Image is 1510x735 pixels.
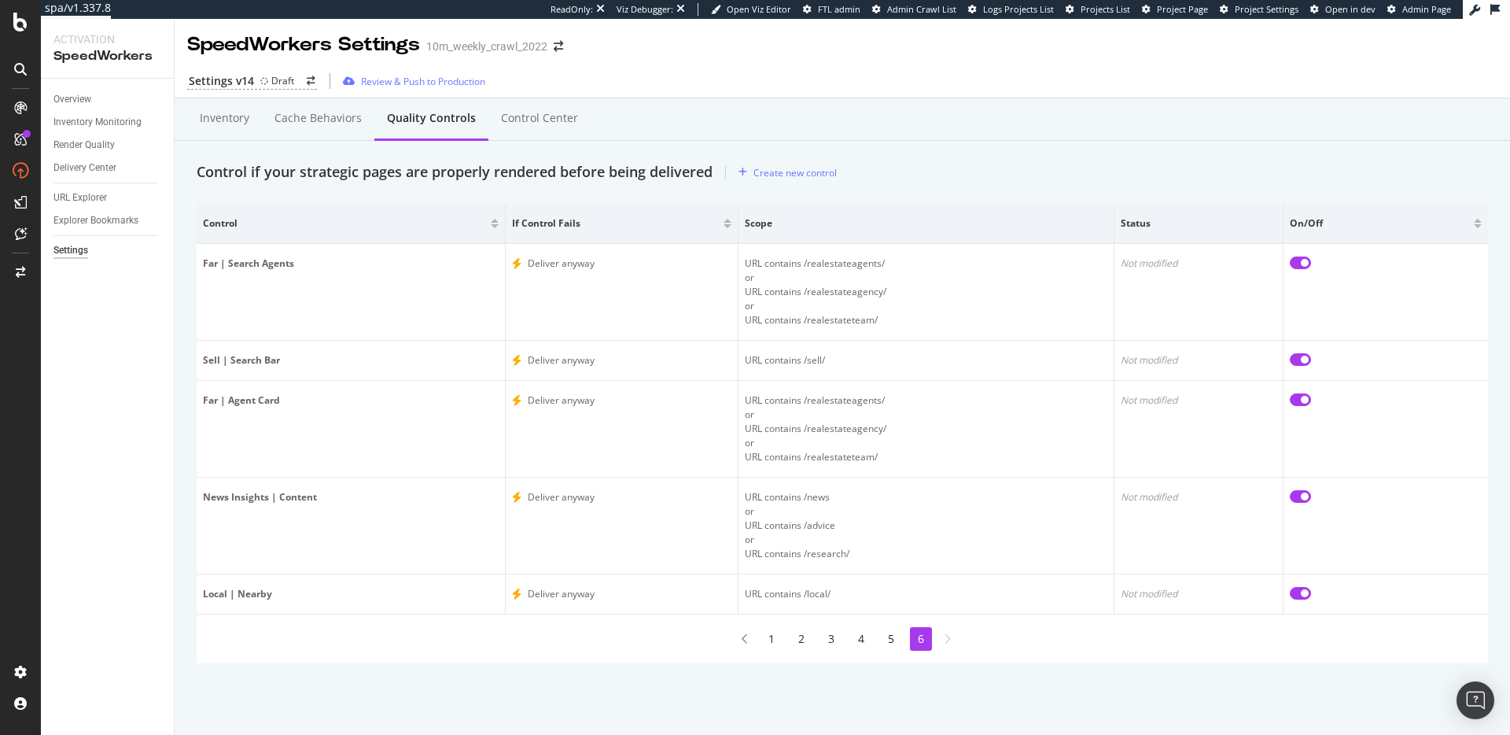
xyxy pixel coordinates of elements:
div: Local | Nearby [203,587,499,601]
div: Not modified [1121,393,1277,408]
li: 3 [820,627,842,651]
div: Cache behaviors [274,110,362,126]
div: Deliver anyway [528,587,595,601]
span: Scope [745,216,1103,231]
div: URL contains /realestateagents/ [745,257,1107,271]
span: Status [1121,216,1273,231]
div: Activation [53,31,161,47]
a: Delivery Center [53,160,163,176]
a: Settings [53,242,163,259]
div: Create new control [753,166,837,179]
span: Projects List [1081,3,1130,15]
div: URL contains /realestateagency/ [745,422,1107,436]
div: Draft [271,74,294,87]
div: arrow-right-arrow-left [307,76,315,86]
div: URL contains /realestateteam/ [745,450,1107,464]
div: URL contains /realestateagents/ [745,393,1107,408]
span: Logs Projects List [983,3,1054,15]
div: Inventory Monitoring [53,114,142,131]
div: Far | Agent Card [203,393,499,408]
span: On/off [1290,216,1470,231]
div: URL contains /sell/ [745,353,1107,367]
div: or [745,504,1107,533]
div: Sell | Search Bar [203,353,499,367]
span: If control fails [512,216,720,231]
div: Viz Debugger: [617,3,673,16]
div: or [745,408,1107,436]
li: 1 [761,627,783,651]
button: Review & Push to Production [337,68,485,94]
div: SpeedWorkers [53,47,161,65]
span: Admin Crawl List [887,3,956,15]
a: Admin Page [1387,3,1451,16]
div: Settings v14 [189,73,254,89]
div: URL contains /advice [745,519,1107,533]
a: Inventory Monitoring [53,114,163,131]
div: URL contains /news [745,490,1107,504]
a: Open in dev [1310,3,1376,16]
div: Control if your strategic pages are properly rendered before being delivered [197,162,713,183]
div: URL contains /research/ [745,547,1107,561]
a: Admin Crawl List [872,3,956,16]
a: FTL admin [803,3,860,16]
span: Open in dev [1325,3,1376,15]
div: 10m_weekly_crawl_2022 [426,39,547,54]
div: or [745,299,1107,327]
div: Open Intercom Messenger [1457,681,1494,719]
div: SpeedWorkers Settings [187,31,420,58]
div: Not modified [1121,257,1277,271]
div: News Insights | Content [203,490,499,504]
a: Project Page [1142,3,1208,16]
a: Project Settings [1220,3,1298,16]
div: Quality Controls [387,110,476,126]
div: Review & Push to Production [361,75,485,88]
li: 6 [910,627,932,651]
div: Settings [53,242,88,259]
div: ReadOnly: [551,3,593,16]
div: Not modified [1121,587,1277,601]
div: arrow-right-arrow-left [554,41,563,52]
div: URL contains /local/ [745,587,1107,601]
a: Open Viz Editor [711,3,791,16]
div: Control Center [501,110,578,126]
a: Projects List [1066,3,1130,16]
a: Render Quality [53,137,163,153]
button: Create new control [732,160,837,185]
div: Deliver anyway [528,257,595,271]
span: Control [203,216,487,231]
div: URL Explorer [53,190,107,206]
div: Inventory [200,110,249,126]
li: 5 [880,627,902,651]
div: Delivery Center [53,160,116,176]
li: 4 [850,627,872,651]
span: FTL admin [818,3,860,15]
div: Far | Search Agents [203,257,499,271]
a: Logs Projects List [968,3,1054,16]
div: Overview [53,91,91,108]
div: Not modified [1121,353,1277,367]
a: Explorer Bookmarks [53,212,163,229]
div: Deliver anyway [528,490,595,504]
div: URL contains /realestateagency/ [745,285,1107,299]
span: Admin Page [1402,3,1451,15]
div: or [745,271,1107,299]
div: or [745,436,1107,464]
div: URL contains /realestateteam/ [745,313,1107,327]
div: Deliver anyway [528,393,595,408]
span: Project Page [1157,3,1208,15]
div: Render Quality [53,137,115,153]
div: Explorer Bookmarks [53,212,138,229]
span: Open Viz Editor [727,3,791,15]
a: URL Explorer [53,190,163,206]
div: Deliver anyway [528,353,595,367]
li: 2 [790,627,812,651]
span: Project Settings [1235,3,1298,15]
div: or [745,533,1107,561]
a: Overview [53,91,163,108]
div: Not modified [1121,490,1277,504]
